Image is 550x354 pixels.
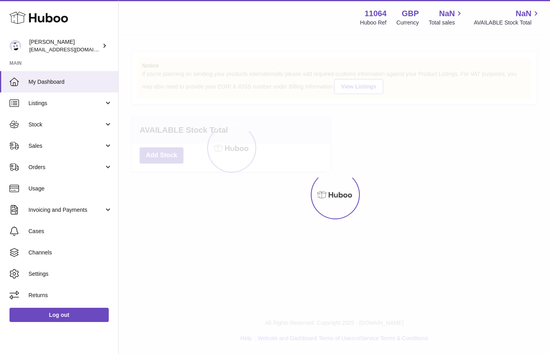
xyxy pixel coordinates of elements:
span: Usage [28,185,112,192]
span: Cases [28,228,112,235]
strong: 11064 [365,8,387,19]
div: Huboo Ref [360,19,387,26]
span: Returns [28,292,112,299]
span: Listings [28,100,104,107]
span: [EMAIL_ADDRESS][DOMAIN_NAME] [29,46,116,53]
span: NaN [439,8,455,19]
span: AVAILABLE Stock Total [474,19,541,26]
a: Log out [9,308,109,322]
span: Total sales [429,19,464,26]
strong: GBP [402,8,419,19]
span: Stock [28,121,104,128]
span: Invoicing and Payments [28,206,104,214]
div: Currency [397,19,419,26]
span: Orders [28,164,104,171]
span: Settings [28,270,112,278]
img: imichellrs@gmail.com [9,40,21,52]
span: Channels [28,249,112,256]
span: My Dashboard [28,78,112,86]
div: [PERSON_NAME] [29,38,100,53]
span: Sales [28,142,104,150]
span: NaN [516,8,531,19]
a: NaN Total sales [429,8,464,26]
a: NaN AVAILABLE Stock Total [474,8,541,26]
